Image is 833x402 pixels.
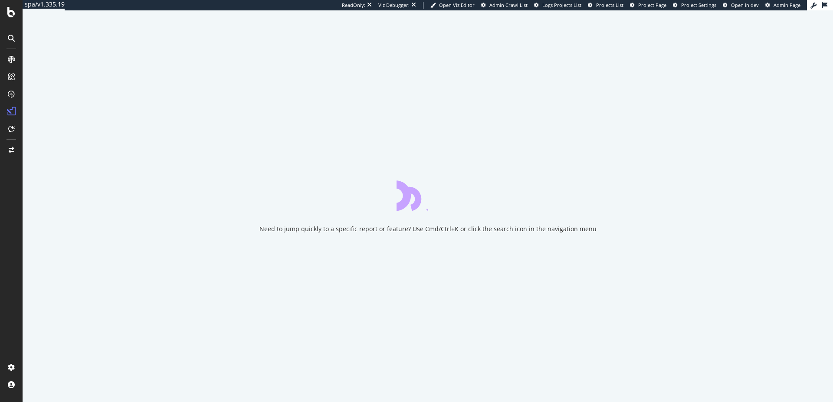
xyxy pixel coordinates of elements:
[673,2,716,9] a: Project Settings
[430,2,475,9] a: Open Viz Editor
[596,2,623,8] span: Projects List
[723,2,759,9] a: Open in dev
[731,2,759,8] span: Open in dev
[542,2,581,8] span: Logs Projects List
[259,225,597,233] div: Need to jump quickly to a specific report or feature? Use Cmd/Ctrl+K or click the search icon in ...
[342,2,365,9] div: ReadOnly:
[439,2,475,8] span: Open Viz Editor
[765,2,800,9] a: Admin Page
[638,2,666,8] span: Project Page
[489,2,528,8] span: Admin Crawl List
[630,2,666,9] a: Project Page
[397,180,459,211] div: animation
[378,2,410,9] div: Viz Debugger:
[534,2,581,9] a: Logs Projects List
[774,2,800,8] span: Admin Page
[681,2,716,8] span: Project Settings
[588,2,623,9] a: Projects List
[481,2,528,9] a: Admin Crawl List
